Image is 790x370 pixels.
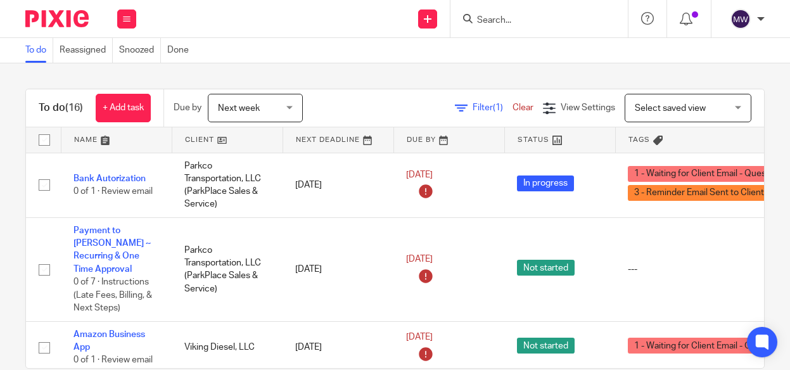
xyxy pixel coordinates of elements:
[517,338,575,354] span: Not started
[628,185,770,201] span: 3 - Reminder Email Sent to Client
[406,255,433,264] span: [DATE]
[473,103,513,112] span: Filter
[283,217,393,321] td: [DATE]
[493,103,503,112] span: (1)
[73,330,145,352] a: Amazon Business App
[517,260,575,276] span: Not started
[283,153,393,217] td: [DATE]
[218,104,260,113] span: Next week
[39,101,83,115] h1: To do
[635,104,706,113] span: Select saved view
[65,103,83,113] span: (16)
[73,356,153,365] span: 0 of 1 · Review email
[73,174,146,183] a: Bank Autorization
[517,175,574,191] span: In progress
[60,38,113,63] a: Reassigned
[96,94,151,122] a: + Add task
[25,38,53,63] a: To do
[25,10,89,27] img: Pixie
[628,136,650,143] span: Tags
[73,187,153,196] span: 0 of 1 · Review email
[167,38,195,63] a: Done
[73,277,152,312] span: 0 of 7 · Instructions (Late Fees, Billing, & Next Steps)
[174,101,201,114] p: Due by
[119,38,161,63] a: Snoozed
[513,103,533,112] a: Clear
[730,9,751,29] img: svg%3E
[172,217,283,321] td: Parkco Transportation, LLC (ParkPlace Sales & Service)
[172,153,283,217] td: Parkco Transportation, LLC (ParkPlace Sales & Service)
[406,170,433,179] span: [DATE]
[476,15,590,27] input: Search
[561,103,615,112] span: View Settings
[406,333,433,341] span: [DATE]
[73,226,151,274] a: Payment to [PERSON_NAME] ~ Recurring & One Time Approval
